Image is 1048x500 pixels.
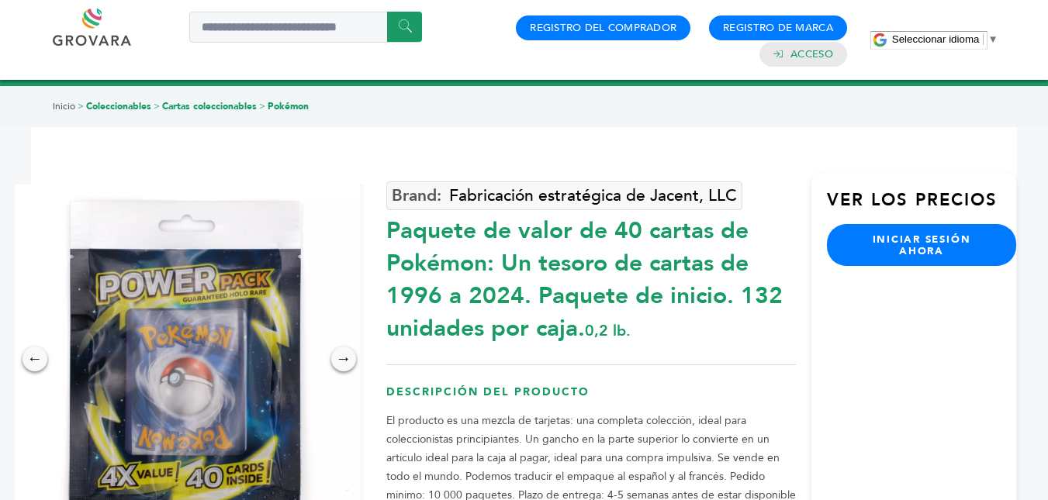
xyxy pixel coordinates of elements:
[259,100,265,112] font: >
[530,21,676,35] a: Registro del comprador
[78,100,84,112] font: >
[723,21,833,35] a: Registro de marca
[27,348,43,369] font: ←
[386,215,783,344] font: Paquete de valor de 40 cartas de Pokémon: Un tesoro de cartas de 1996 a 2024. Paquete de inicio. ...
[162,100,257,112] a: Cartas coleccionables
[585,320,631,341] font: 0,2 lb.
[892,33,980,45] span: Seleccionar idioma
[873,233,971,258] font: Iniciar sesión ahora
[827,224,1016,267] a: Iniciar sesión ahora
[987,33,998,45] span: ▼
[53,100,75,112] a: Inicio
[336,348,351,369] font: →
[268,100,309,112] a: Pokémon
[154,100,160,112] font: >
[449,184,737,207] font: Fabricación estratégica de Jacent, LLC
[86,100,151,112] a: Coleccionables
[827,188,998,212] font: Ver los precios
[790,47,833,61] a: Acceso
[983,33,984,45] span: ​
[189,12,422,43] input: Buscar un producto o marca...
[386,181,742,210] a: Fabricación estratégica de Jacent, LLC
[892,33,998,45] a: Seleccionar idioma​
[386,384,590,399] font: Descripción del Producto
